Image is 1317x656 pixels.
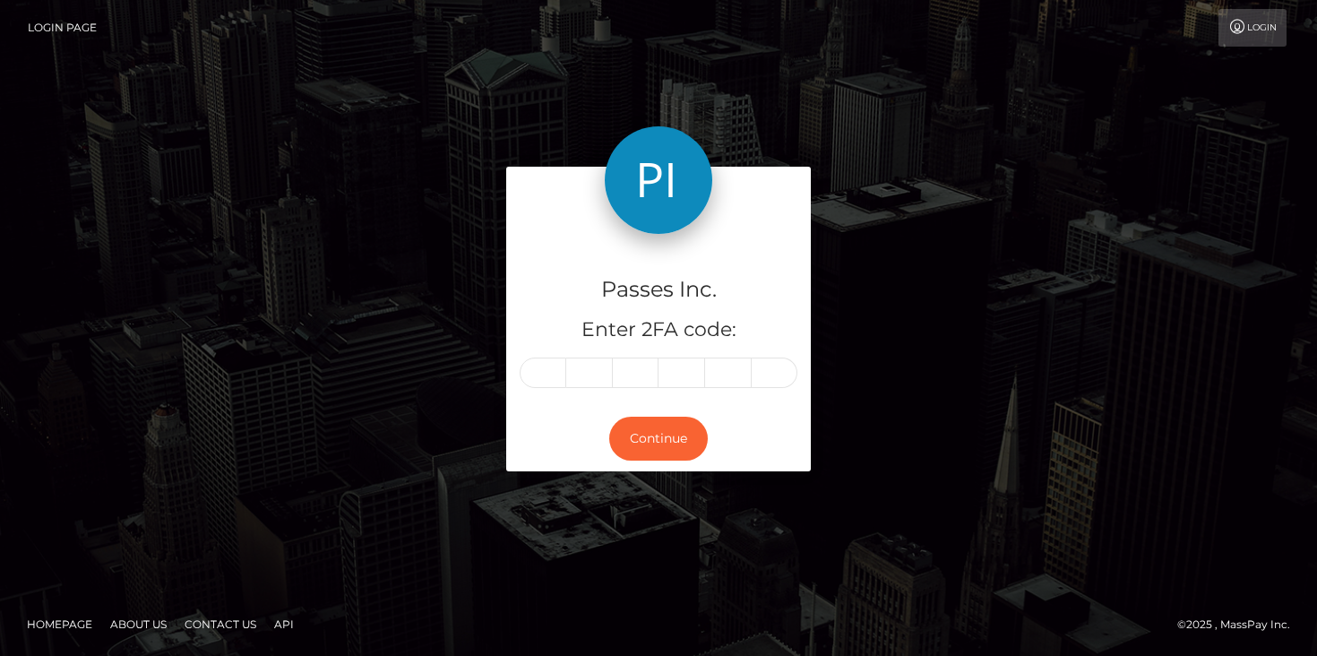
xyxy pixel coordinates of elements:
a: API [267,610,301,638]
a: Contact Us [177,610,263,638]
a: Login Page [28,9,97,47]
h4: Passes Inc. [520,274,797,306]
h5: Enter 2FA code: [520,316,797,344]
div: © 2025 , MassPay Inc. [1177,615,1304,634]
a: Homepage [20,610,99,638]
button: Continue [609,417,708,461]
a: Login [1218,9,1287,47]
a: About Us [103,610,174,638]
img: Passes Inc. [605,126,712,234]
